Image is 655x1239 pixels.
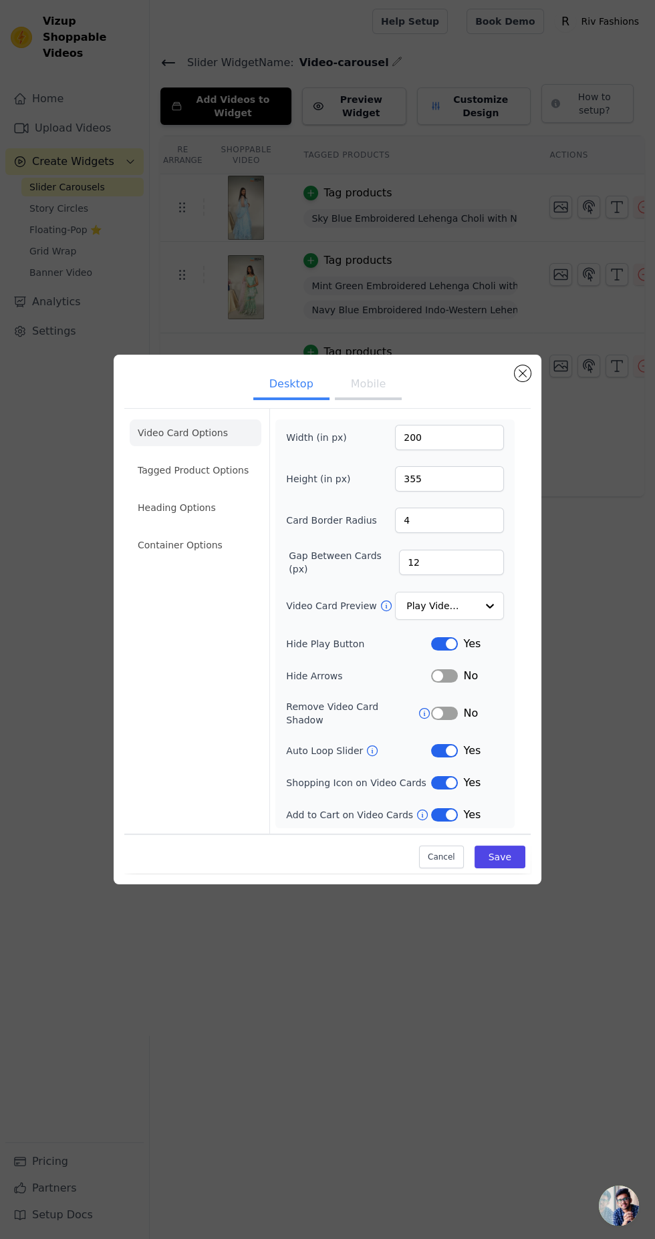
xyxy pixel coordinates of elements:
label: Remove Video Card Shadow [286,700,418,727]
label: Video Card Preview [286,599,379,612]
label: Add to Cart on Video Cards [286,808,416,822]
li: Container Options [130,532,261,558]
li: Tagged Product Options [130,457,261,484]
span: Yes [463,775,481,791]
button: Mobile [335,371,402,400]
label: Shopping Icon on Video Cards [286,776,431,789]
button: Close modal [515,365,531,381]
span: No [463,705,478,721]
span: Yes [463,743,481,759]
li: Heading Options [130,494,261,521]
label: Gap Between Cards (px) [289,549,399,576]
span: Yes [463,807,481,823]
button: Desktop [253,371,330,400]
label: Hide Play Button [286,637,431,651]
li: Video Card Options [130,419,261,446]
label: Auto Loop Slider [286,744,366,757]
label: Height (in px) [286,472,359,486]
label: Card Border Radius [286,514,377,527]
label: Width (in px) [286,431,359,444]
span: Yes [463,636,481,652]
button: Save [475,846,525,868]
button: Cancel [419,846,464,868]
a: Open chat [599,1186,639,1226]
span: No [463,668,478,684]
label: Hide Arrows [286,669,431,683]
